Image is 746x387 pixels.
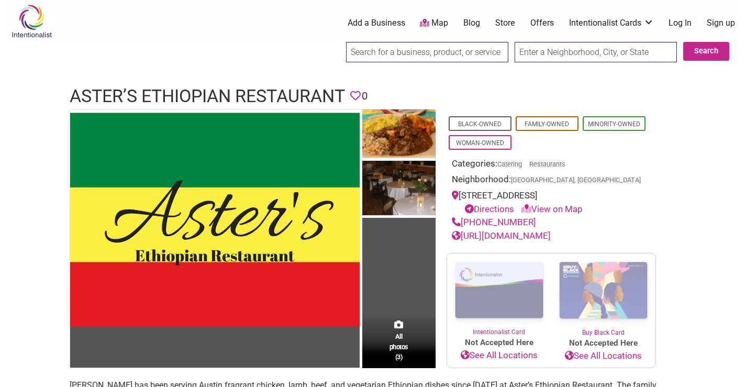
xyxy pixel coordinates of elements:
a: Map [420,17,448,29]
a: View on Map [521,204,583,214]
span: [GEOGRAPHIC_DATA], [GEOGRAPHIC_DATA] [511,177,641,184]
span: Not Accepted Here [447,337,551,349]
a: See All Locations [551,349,655,363]
a: Store [495,17,515,29]
a: Add a Business [348,17,405,29]
input: Enter a Neighborhood, City, or State [515,42,677,62]
input: Search for a business, product, or service [346,42,508,62]
button: Search [683,42,729,61]
a: Sign up [707,17,735,29]
div: Neighborhood: [452,173,651,189]
div: Categories: [452,157,651,173]
a: Offers [530,17,554,29]
a: Blog [463,17,480,29]
div: [STREET_ADDRESS] [452,189,651,216]
img: Intentionalist [7,4,57,38]
span: Not Accepted Here [551,337,655,349]
a: Family-Owned [525,120,569,128]
img: Intentionalist Card [447,253,551,327]
h1: Aster’s Ethiopian Restaurant [70,84,345,109]
a: [PHONE_NUMBER] [452,217,536,227]
a: Buy Black Card [551,253,655,337]
a: Catering [497,160,522,168]
a: Restaurants [529,160,565,168]
a: See All Locations [447,349,551,362]
a: Log In [669,17,692,29]
a: Intentionalist Card [447,253,551,337]
a: Directions [465,204,514,214]
a: [URL][DOMAIN_NAME] [452,230,551,241]
a: Intentionalist Cards [569,17,654,29]
img: Buy Black Card [551,253,655,328]
a: Woman-Owned [456,139,504,147]
a: Black-Owned [458,120,502,128]
a: Minority-Owned [588,120,640,128]
span: All photos (3) [389,331,408,361]
span: 0 [362,88,368,104]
